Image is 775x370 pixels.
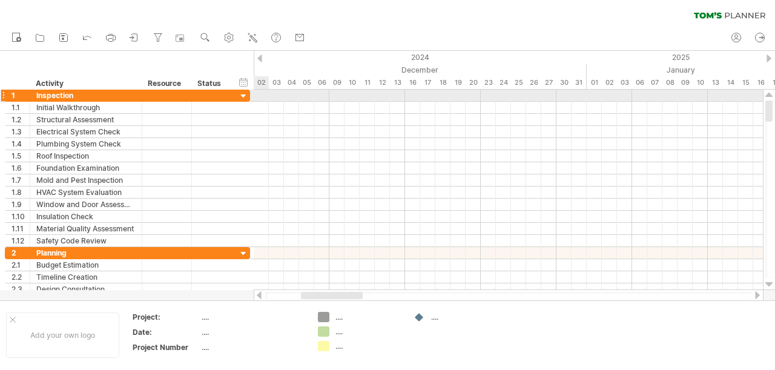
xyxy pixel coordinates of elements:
div: Wednesday, 25 December 2024 [511,76,526,89]
div: Monday, 2 December 2024 [254,76,269,89]
div: Thursday, 12 December 2024 [375,76,390,89]
div: Tuesday, 24 December 2024 [496,76,511,89]
div: 2 [12,247,30,259]
div: Electrical System Check [36,126,136,137]
div: Tuesday, 7 January 2025 [647,76,662,89]
div: 1.2 [12,114,30,125]
div: 1.10 [12,211,30,222]
div: 1.4 [12,138,30,150]
div: Design Consultation [36,283,136,295]
div: .... [335,341,401,351]
div: Wednesday, 4 December 2024 [284,76,299,89]
div: Activity [36,78,135,90]
div: 1.8 [12,187,30,198]
div: Budget Estimation [36,259,136,271]
div: Project: [133,312,199,322]
div: .... [431,312,497,322]
div: .... [202,312,303,322]
div: Friday, 10 January 2025 [693,76,708,89]
div: Project Number [133,342,199,352]
div: 1.9 [12,199,30,210]
div: Tuesday, 10 December 2024 [345,76,360,89]
div: Wednesday, 8 January 2025 [662,76,678,89]
div: .... [202,327,303,337]
div: Monday, 16 December 2024 [405,76,420,89]
div: Friday, 20 December 2024 [466,76,481,89]
div: Monday, 30 December 2024 [556,76,572,89]
div: Monday, 6 January 2025 [632,76,647,89]
div: .... [335,326,401,337]
div: 1.7 [12,174,30,186]
div: Tuesday, 3 December 2024 [269,76,284,89]
div: Plumbing System Check [36,138,136,150]
div: Insulation Check [36,211,136,222]
div: Tuesday, 14 January 2025 [723,76,738,89]
div: Thursday, 26 December 2024 [526,76,541,89]
div: Thursday, 2 January 2025 [602,76,617,89]
div: Planning [36,247,136,259]
div: Thursday, 9 January 2025 [678,76,693,89]
div: Tuesday, 17 December 2024 [420,76,435,89]
div: Monday, 13 January 2025 [708,76,723,89]
div: Tuesday, 31 December 2024 [572,76,587,89]
div: Roof Inspection [36,150,136,162]
div: December 2024 [254,64,587,76]
div: Thursday, 5 December 2024 [299,76,314,89]
div: Timeline Creation [36,271,136,283]
div: 2.3 [12,283,30,295]
div: Window and Door Assessment [36,199,136,210]
div: .... [335,312,401,322]
div: Mold and Pest Inspection [36,174,136,186]
div: Friday, 27 December 2024 [541,76,556,89]
div: 1.6 [12,162,30,174]
div: Thursday, 19 December 2024 [450,76,466,89]
div: Friday, 3 January 2025 [617,76,632,89]
div: 1.1 [12,102,30,113]
div: Monday, 9 December 2024 [329,76,345,89]
div: Safety Code Review [36,235,136,246]
div: Foundation Examination [36,162,136,174]
div: Friday, 6 December 2024 [314,76,329,89]
div: Friday, 13 December 2024 [390,76,405,89]
div: 1.11 [12,223,30,234]
div: HVAC System Evaluation [36,187,136,198]
div: Thursday, 16 January 2025 [753,76,768,89]
div: Material Quality Assessment [36,223,136,234]
div: 2.1 [12,259,30,271]
div: Structural Assessment [36,114,136,125]
div: Resource [148,78,185,90]
div: Inspection [36,90,136,101]
div: Add your own logo [6,312,119,358]
div: Wednesday, 15 January 2025 [738,76,753,89]
div: Monday, 23 December 2024 [481,76,496,89]
div: 2.2 [12,271,30,283]
div: Wednesday, 18 December 2024 [435,76,450,89]
div: .... [202,342,303,352]
div: Wednesday, 1 January 2025 [587,76,602,89]
div: Initial Walkthrough [36,102,136,113]
div: 1.12 [12,235,30,246]
div: Wednesday, 11 December 2024 [360,76,375,89]
div: 1.5 [12,150,30,162]
div: 1.3 [12,126,30,137]
div: 1 [12,90,30,101]
div: Status [197,78,224,90]
div: Date: [133,327,199,337]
